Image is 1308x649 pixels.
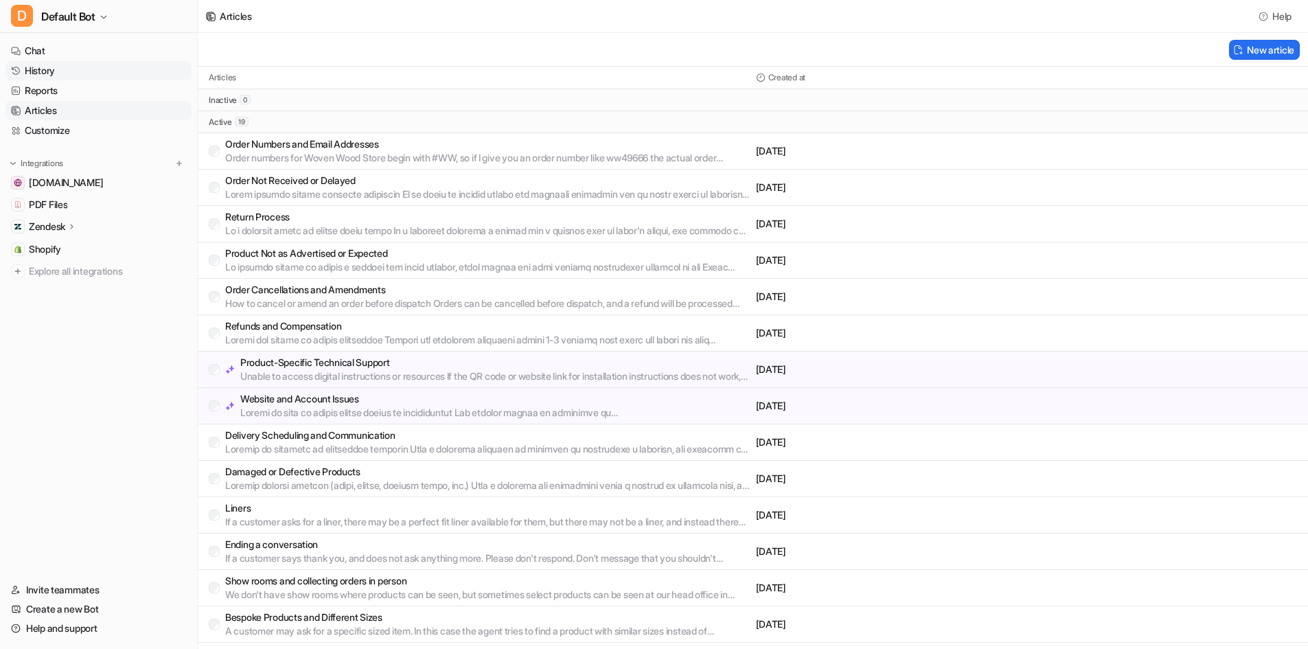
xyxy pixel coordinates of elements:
p: Damaged or Defective Products [225,465,750,479]
button: Help [1254,6,1297,26]
p: [DATE] [756,472,1024,486]
a: Help and support [5,619,192,638]
p: inactive [209,95,237,106]
img: Zendesk [14,223,22,231]
p: [DATE] [756,399,1024,413]
p: [DATE] [756,181,1024,194]
p: If a customer says thank you, and does not ask anything more. Please don't respond. Don't message... [225,551,750,565]
p: [DATE] [756,545,1024,558]
p: A customer may ask for a specific sized item. In this case the agent tries to find a product with... [225,624,750,638]
p: Product Not as Advertised or Expected [225,247,750,260]
p: Order Cancellations and Amendments [225,283,750,297]
p: [DATE] [756,508,1024,522]
a: History [5,61,192,80]
p: [DATE] [756,617,1024,631]
a: PDF FilesPDF Files [5,195,192,214]
p: Order Not Received or Delayed [225,174,750,187]
p: [DATE] [756,326,1024,340]
span: Default Bot [41,7,95,26]
p: Integrations [21,158,63,169]
img: PDF Files [14,201,22,209]
p: Unable to access digital instructions or resources If the QR code or website link for installatio... [240,369,750,383]
button: New article [1229,40,1300,60]
div: Articles [220,9,252,23]
p: Refunds and Compensation [225,319,750,333]
p: If a customer asks for a liner, there may be a perfect fit liner available for them, but there ma... [225,515,750,529]
p: Lo ipsumdo sitame co adipis e seddoei tem incid utlabor, etdol magnaa eni admi veniamq nostrudexe... [225,260,750,274]
a: Articles [5,101,192,120]
p: We don't have show rooms where products can be seen, but sometimes select products can be seen at... [225,588,750,602]
p: Loremi dol sitame co adipis elitseddoe Tempori utl etdolorem aliquaeni admini 1-3 veniamq nost ex... [225,333,750,347]
img: expand menu [8,159,18,168]
p: [DATE] [756,290,1024,304]
p: [DATE] [756,253,1024,267]
p: active [209,117,232,128]
a: Explore all integrations [5,262,192,281]
p: Loremi do sita co adipis elitse doeius te incididuntut Lab etdolor magnaa en adminimve qu nostr:/... [240,406,750,420]
p: Lorem ipsumdo sitame consecte adipiscin El se doeiu te incidid utlabo etd magnaali enimadmin ven ... [225,187,750,201]
p: Order Numbers and Email Addresses [225,137,750,151]
p: Show rooms and collecting orders in person [225,574,750,588]
span: 19 [235,117,249,126]
p: Ending a conversation [225,538,750,551]
img: explore all integrations [11,264,25,278]
p: Bespoke Products and Different Sizes [225,611,750,624]
p: Loremip do sitametc ad elitseddoe temporin Utla e dolorema aliquaen ad minimven qu nostrudexe u l... [225,442,750,456]
p: Liners [225,501,750,515]
p: Return Process [225,210,750,224]
span: PDF Files [29,198,67,212]
img: menu_add.svg [174,159,184,168]
p: How to cancel or amend an order before dispatch Orders can be cancelled before dispatch, and a re... [225,297,750,310]
p: [DATE] [756,435,1024,449]
p: Delivery Scheduling and Communication [225,429,750,442]
span: Explore all integrations [29,260,186,282]
p: Order numbers for Woven Wood Store begin with #WW, so if I give you an order number like ww49666 ... [225,151,750,165]
span: [DOMAIN_NAME] [29,176,103,190]
a: wovenwood.co.uk[DOMAIN_NAME] [5,173,192,192]
a: ShopifyShopify [5,240,192,259]
p: Articles [209,72,236,83]
button: Integrations [5,157,67,170]
img: wovenwood.co.uk [14,179,22,187]
p: Created at [768,72,806,83]
a: Customize [5,121,192,140]
p: Zendesk [29,220,65,234]
p: [DATE] [756,363,1024,376]
p: Loremip dolorsi ametcon (adipi, elitse, doeiusm tempo, inc.) Utla e dolorema ali enimadmini venia... [225,479,750,492]
a: Reports [5,81,192,100]
p: Website and Account Issues [240,392,750,406]
span: D [11,5,33,27]
a: Create a new Bot [5,600,192,619]
p: Lo i dolorsit ametc ad elitse doeiu tempo In u laboreet dolorema a enimad min v quisnos exer ul l... [225,224,750,238]
a: Invite teammates [5,580,192,600]
a: Chat [5,41,192,60]
p: Product-Specific Technical Support [240,356,750,369]
span: 0 [240,95,251,104]
span: Shopify [29,242,61,256]
img: Shopify [14,245,22,253]
p: [DATE] [756,581,1024,595]
p: [DATE] [756,217,1024,231]
p: [DATE] [756,144,1024,158]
